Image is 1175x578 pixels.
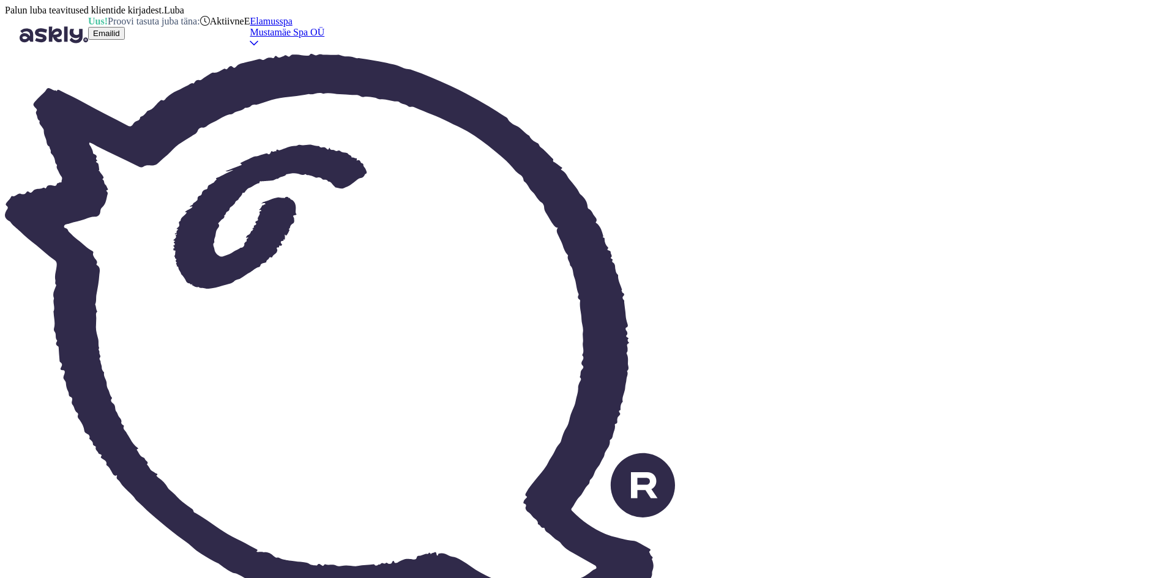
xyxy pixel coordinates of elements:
[250,16,324,27] div: Elamusspa
[88,16,200,27] div: Proovi tasuta juba täna:
[244,16,250,54] div: E
[250,27,324,38] div: Mustamäe Spa OÜ
[200,16,244,27] div: Aktiivne
[250,16,324,48] a: ElamusspaMustamäe Spa OÜ
[164,5,184,15] span: Luba
[88,16,108,26] b: Uus!
[5,5,824,16] div: Palun luba teavitused klientide kirjadest.
[88,27,125,40] button: Emailid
